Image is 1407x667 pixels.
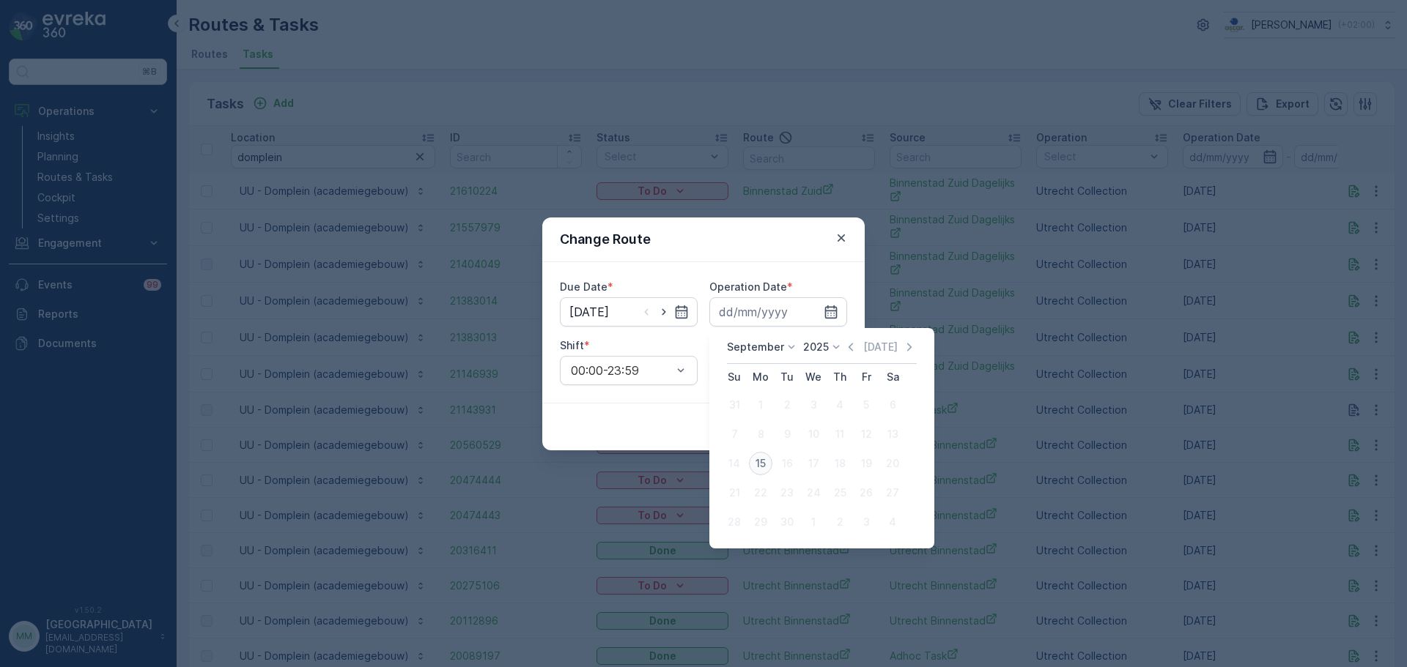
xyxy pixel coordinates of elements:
th: Friday [853,364,879,390]
div: 11 [828,422,852,446]
div: 10 [802,422,825,446]
div: 3 [802,393,825,417]
div: 31 [723,393,746,417]
p: [DATE] [863,340,898,354]
div: 22 [749,481,772,504]
div: 16 [775,452,799,475]
div: 19 [854,452,878,475]
th: Thursday [827,364,853,390]
div: 20 [881,452,904,475]
div: 30 [775,510,799,534]
div: 26 [854,481,878,504]
div: 5 [854,393,878,417]
div: 17 [802,452,825,475]
div: 28 [723,510,746,534]
label: Operation Date [709,280,787,293]
label: Due Date [560,280,608,293]
div: 27 [881,481,904,504]
div: 1 [749,393,772,417]
div: 12 [854,422,878,446]
div: 15 [749,452,772,475]
div: 21 [723,481,746,504]
div: 13 [881,422,904,446]
p: Change Route [560,229,651,250]
div: 2 [828,510,852,534]
div: 2 [775,393,799,417]
div: 25 [828,481,852,504]
div: 23 [775,481,799,504]
div: 7 [723,422,746,446]
p: September [727,340,784,354]
p: 2025 [803,340,829,354]
th: Monday [747,364,774,390]
div: 9 [775,422,799,446]
div: 24 [802,481,825,504]
div: 18 [828,452,852,475]
th: Saturday [879,364,906,390]
div: 14 [723,452,746,475]
div: 1 [802,510,825,534]
label: Shift [560,339,584,351]
div: 6 [881,393,904,417]
th: Wednesday [800,364,827,390]
input: dd/mm/yyyy [560,297,698,327]
div: 4 [881,510,904,534]
input: dd/mm/yyyy [709,297,847,327]
div: 29 [749,510,772,534]
div: 8 [749,422,772,446]
div: 3 [854,510,878,534]
div: 4 [828,393,852,417]
th: Tuesday [774,364,800,390]
th: Sunday [721,364,747,390]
